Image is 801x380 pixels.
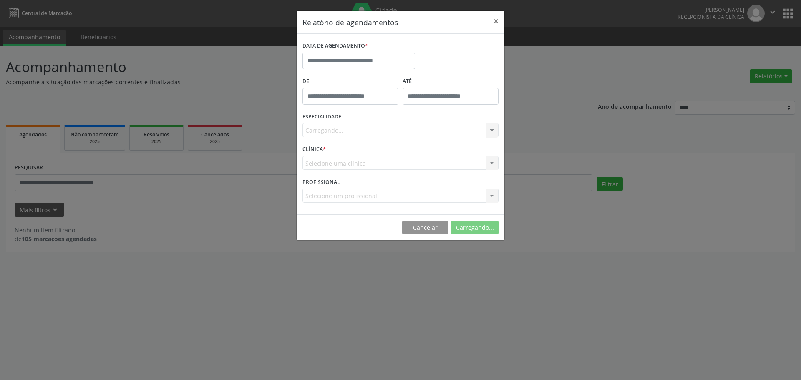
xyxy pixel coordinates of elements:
button: Carregando... [451,221,499,235]
label: ATÉ [403,75,499,88]
button: Close [488,11,504,31]
button: Cancelar [402,221,448,235]
label: CLÍNICA [302,143,326,156]
h5: Relatório de agendamentos [302,17,398,28]
label: De [302,75,398,88]
label: DATA DE AGENDAMENTO [302,40,368,53]
label: ESPECIALIDADE [302,111,341,123]
label: PROFISSIONAL [302,176,340,189]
